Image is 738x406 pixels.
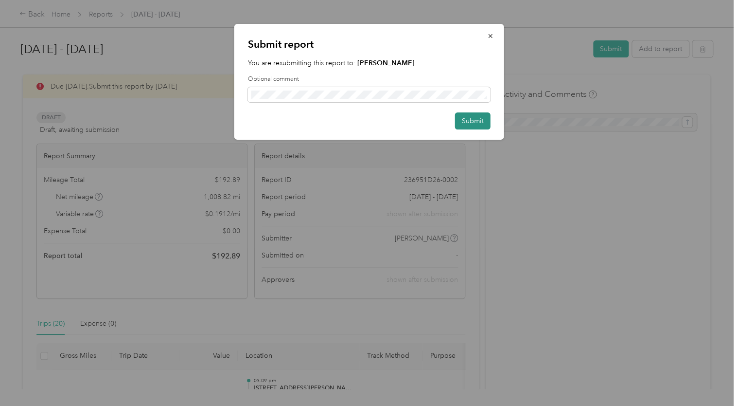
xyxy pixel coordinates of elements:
iframe: Everlance-gr Chat Button Frame [684,351,738,406]
p: You are resubmitting this report to: [248,58,491,68]
label: Optional comment [248,75,491,84]
strong: [PERSON_NAME] [357,59,415,67]
button: Submit [455,112,491,129]
p: Submit report [248,37,491,51]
